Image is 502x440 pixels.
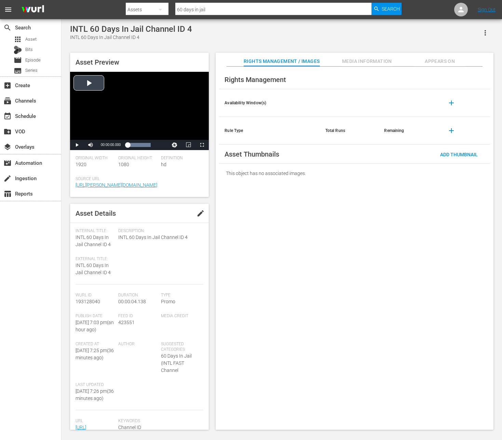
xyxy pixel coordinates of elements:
span: Rights Management / Images [244,57,320,66]
span: Channel ID [118,424,200,431]
span: [DATE] 7:26 pm ( 36 minutes ago ) [76,388,114,401]
img: ans4CAIJ8jUAAAAAAAAAAAAAAAAAAAAAAAAgQb4GAAAAAAAAAAAAAAAAAAAAAAAAJMjXAAAAAAAAAAAAAAAAAAAAAAAAgAT5G... [16,2,49,18]
span: Last Updated [76,382,115,388]
span: Channels [3,97,12,105]
span: Overlays [3,143,12,151]
span: Wurl Id [76,293,115,298]
span: Schedule [3,112,12,120]
div: Video Player [70,72,209,150]
span: Original Width [76,156,115,161]
a: [URL][DOMAIN_NAME] [76,425,111,437]
div: INTL 60 Days In Jail Channel ID 4 [70,34,192,41]
span: Media Credit [161,314,200,319]
th: Rule Type [219,117,320,145]
span: INTL 60 Days In Jail Channel ID 4 [76,235,111,247]
span: Definition [161,156,200,161]
span: 193128040 [76,299,100,304]
span: add [447,99,456,107]
span: Asset Details [76,209,116,217]
button: Mute [84,140,97,150]
button: edit [192,205,209,222]
span: add [447,126,456,135]
a: Sign Out [478,7,496,12]
div: This object has no associated images. [219,164,490,183]
span: 00:00:04.138 [118,299,146,304]
span: Description: [118,228,200,234]
th: Availability Window(s) [219,89,320,117]
span: INTL 60 Days In Jail Channel ID 4 [118,234,200,241]
span: Created At [76,342,115,347]
span: Asset [14,35,22,43]
span: Duration [118,293,158,298]
span: Search [3,24,12,32]
span: menu [4,5,12,14]
button: Play [70,140,84,150]
button: Picture-in-Picture [181,140,195,150]
span: 423551 [118,320,135,325]
span: Feed ID [118,314,158,319]
div: Bits [14,46,22,54]
button: Jump To Time [168,140,181,150]
span: Asset Thumbnails [225,150,279,158]
span: Asset [25,36,37,43]
div: INTL 60 Days In Jail Channel ID 4 [70,24,192,34]
span: External Title: [76,256,115,262]
span: Promo [161,299,175,304]
span: Create [3,81,12,90]
span: 1080 [118,162,129,167]
span: Media Information [341,57,393,66]
span: Episode [14,56,22,64]
th: Remaining [379,117,438,145]
button: Fullscreen [195,140,209,150]
span: Author [118,342,158,347]
span: Ingestion [3,174,12,183]
span: hd [161,162,166,167]
span: Series [14,67,22,75]
span: edit [196,209,205,217]
button: add [443,95,460,111]
span: Suggested Categories [161,342,200,352]
div: Progress Bar [127,143,151,147]
span: Add Thumbnail [435,152,483,157]
span: Keywords [118,418,200,424]
a: [URL][PERSON_NAME][DOMAIN_NAME] [76,182,157,188]
span: Type [161,293,200,298]
span: Reports [3,190,12,198]
span: Episode [25,57,41,64]
span: [DATE] 7:25 pm ( 36 minutes ago ) [76,348,114,360]
button: add [443,122,460,139]
th: Total Runs [320,117,379,145]
span: Series [25,67,38,74]
span: [DATE] 7:03 pm ( an hour ago ) [76,320,114,332]
button: Add Thumbnail [435,148,483,160]
span: Rights Management [225,76,286,84]
span: 60 Days In Jail (INTL FAST Channel [161,353,192,373]
span: Internal Title: [76,228,115,234]
span: Original Height [118,156,158,161]
button: Search [371,3,402,15]
span: Appears On [414,57,465,66]
span: Url [76,418,115,424]
span: VOD [3,128,12,136]
span: Asset Preview [76,58,119,66]
span: Automation [3,159,12,167]
span: Source Url [76,176,200,182]
span: 1920 [76,162,86,167]
span: 00:00:00.000 [101,143,121,147]
span: Bits [25,46,33,53]
span: Search [382,3,400,15]
span: Publish Date [76,314,115,319]
span: INTL 60 Days In Jail Channel ID 4 [76,263,111,275]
